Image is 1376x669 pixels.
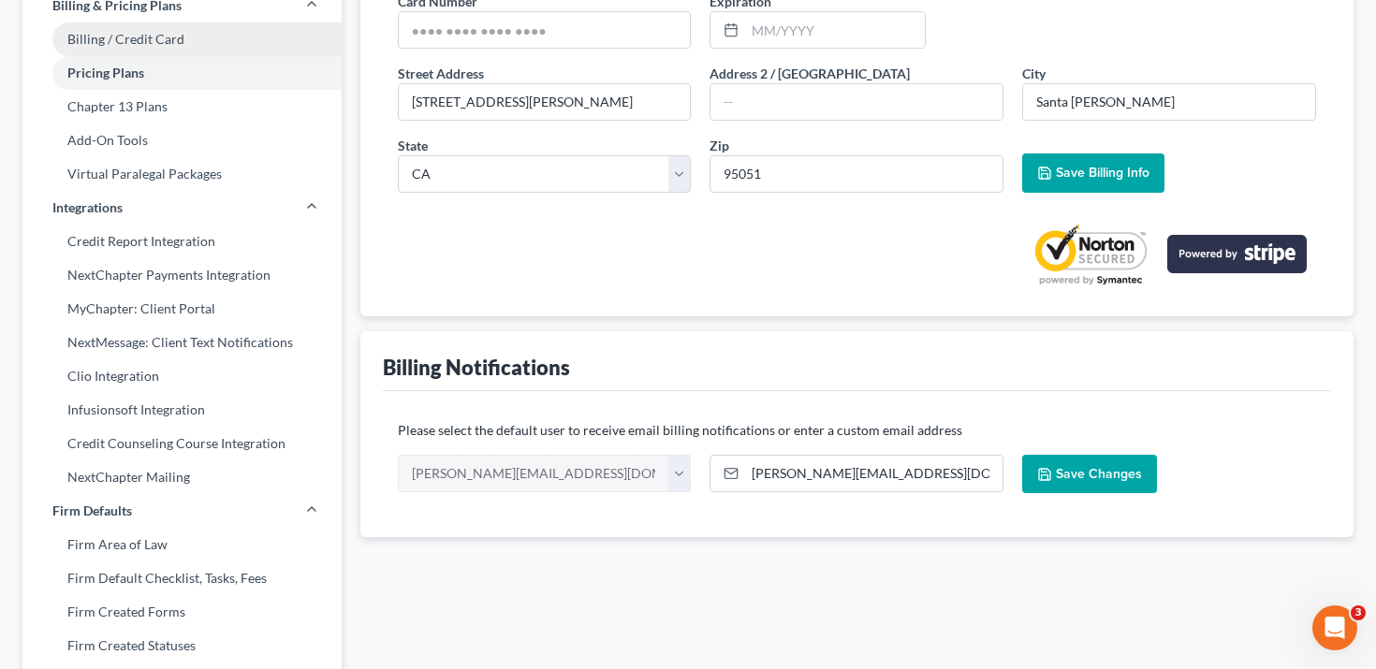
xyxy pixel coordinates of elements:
[1167,235,1307,273] img: stripe-logo-2a7f7e6ca78b8645494d24e0ce0d7884cb2b23f96b22fa3b73b5b9e177486001.png
[22,561,342,595] a: Firm Default Checklist, Tasks, Fees
[29,526,44,541] button: Emoji picker
[1351,605,1366,620] span: 3
[22,124,342,157] a: Add-On Tools
[22,427,342,460] a: Credit Counseling Course Integration
[22,22,342,56] a: Billing / Credit Card
[1023,84,1315,120] input: Enter city
[30,186,292,223] div: You are invited to our [DATE], [DATE] 1:00pm ET.
[30,339,177,350] div: [PERSON_NAME] • [DATE]
[22,528,342,561] a: Firm Area of Law
[399,84,691,120] input: Enter street address
[745,12,924,48] input: MM/YYYY
[22,191,342,225] a: Integrations
[398,421,1317,440] p: Please select the default user to receive email billing notifications or enter a custom email add...
[22,90,342,124] a: Chapter 13 Plans
[383,354,570,381] div: Billing Notifications
[22,56,342,90] a: Pricing Plans
[329,7,362,41] div: Close
[398,65,484,81] span: Street Address
[1022,65,1046,81] span: City
[710,155,1003,193] input: XXXXX
[745,456,1003,491] input: Enter email...
[22,225,342,258] a: Credit Report Integration
[710,65,910,81] span: Address 2 / [GEOGRAPHIC_DATA]
[1056,466,1142,482] span: Save Changes
[119,526,134,541] button: Start recording
[12,7,48,43] button: go back
[89,526,104,541] button: Upload attachment
[15,147,307,335] div: Hi there!You are invited to ourlive webinar[DATE], [DATE] 1:00pm ET.Join the Success team as we g...
[22,629,342,662] a: Firm Created Statuses
[710,84,1003,120] input: --
[1312,605,1357,650] iframe: Intercom live chat
[293,7,329,43] button: Home
[22,393,342,427] a: Infusionsoft Integration
[1056,165,1149,181] span: Save Billing Info
[22,595,342,629] a: Firm Created Forms
[22,292,342,326] a: MyChapter: Client Portal
[1022,455,1157,494] button: Save Changes
[53,10,83,40] img: Profile image for Kelly
[22,258,342,292] a: NextChapter Payments Integration
[16,487,359,518] textarea: Message…
[22,326,342,359] a: NextMessage: Client Text Notifications
[22,157,342,191] a: Virtual Paralegal Packages
[321,518,351,548] button: Send a message…
[15,147,359,376] div: Kelly says…
[22,460,342,494] a: NextChapter Mailing
[52,502,132,520] span: Firm Defaults
[1029,223,1152,286] img: Powered by Symantec
[399,12,691,48] input: ●●●● ●●●● ●●●● ●●●●
[1029,223,1152,286] a: Norton Secured privacy certification
[398,138,428,153] span: State
[22,494,342,528] a: Firm Defaults
[59,526,74,541] button: Gif picker
[22,359,342,393] a: Clio Integration
[30,158,292,177] div: Hi there!
[91,23,204,42] p: Active over [DATE]
[710,138,729,153] span: Zip
[1022,153,1164,193] button: Save Billing Info
[30,232,292,324] div: Join the Success team as we go over the Means Test. We will highlight helpful tips and best pract...
[52,198,123,217] span: Integrations
[91,9,212,23] h1: [PERSON_NAME]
